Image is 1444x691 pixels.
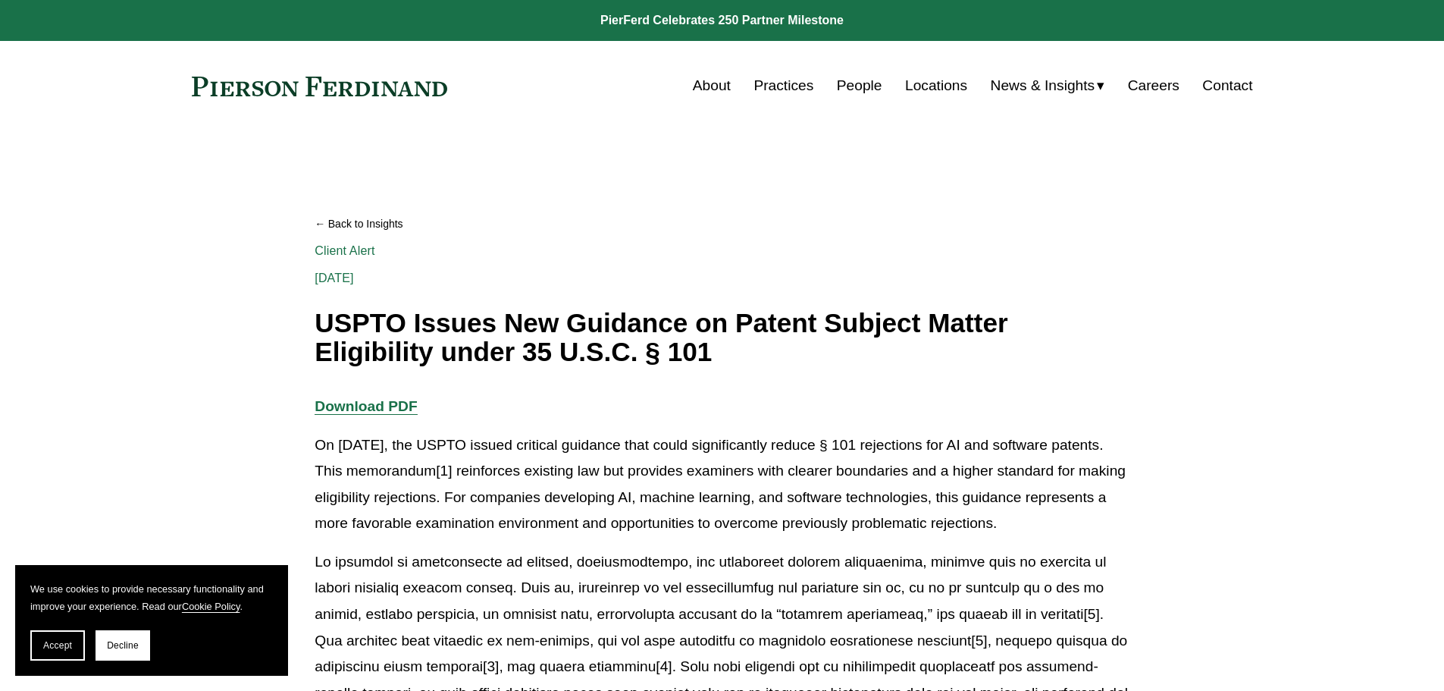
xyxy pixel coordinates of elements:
a: Careers [1128,71,1179,100]
h1: USPTO Issues New Guidance on Patent Subject Matter Eligibility under 35 U.S.C. § 101 [315,309,1129,367]
button: Accept [30,630,85,661]
a: Back to Insights [315,211,1129,237]
a: People [837,71,882,100]
a: Client Alert [315,244,374,257]
span: News & Insights [991,73,1095,99]
a: About [693,71,731,100]
a: folder dropdown [991,71,1105,100]
section: Cookie banner [15,565,288,676]
a: Cookie Policy [182,601,240,612]
a: Locations [905,71,967,100]
a: Practices [753,71,813,100]
span: Decline [107,640,139,651]
a: Download PDF [315,398,417,414]
p: We use cookies to provide necessary functionality and improve your experience. Read our . [30,580,273,615]
span: Accept [43,640,72,651]
span: [DATE] [315,272,353,284]
a: Contact [1202,71,1252,100]
button: Decline [96,630,150,661]
p: On [DATE], the USPTO issued critical guidance that could significantly reduce § 101 rejections fo... [315,432,1129,537]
